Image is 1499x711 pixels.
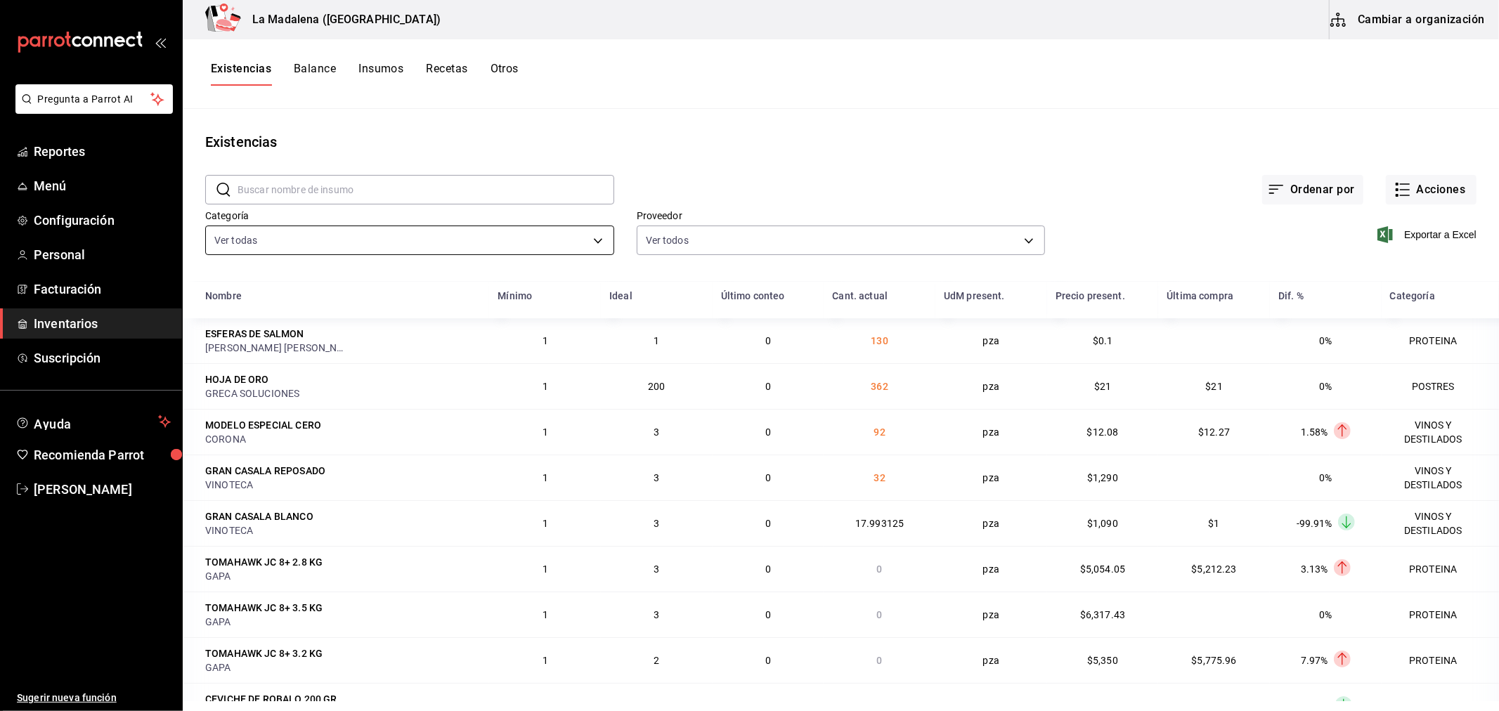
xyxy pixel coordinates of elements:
td: PROTEINA [1382,546,1499,592]
span: 0 [877,609,883,620]
div: UdM present. [944,290,1005,301]
span: 0% [1319,472,1332,483]
div: Dif. % [1278,290,1304,301]
td: VINOS Y DESTILADOS [1382,455,1499,500]
div: Cant. actual [832,290,888,301]
span: $12.27 [1198,426,1230,438]
span: 32 [874,472,885,483]
span: $5,350 [1087,655,1118,666]
div: CORONA [205,432,481,446]
input: Buscar nombre de insumo [238,176,614,204]
div: TOMAHAWK JC 8+ 3.2 KG [205,646,323,660]
span: $12.08 [1087,426,1119,438]
span: 17.993125 [855,518,904,529]
div: Mínimo [498,290,532,301]
button: Acciones [1386,175,1477,204]
td: pza [935,500,1047,546]
div: GRAN CASALA BLANCO [205,509,313,523]
span: 3 [654,518,659,529]
div: GRAN CASALA REPOSADO [205,464,325,478]
div: Ideal [609,290,632,301]
h3: La Madalena ([GEOGRAPHIC_DATA]) [241,11,441,28]
button: Existencias [211,62,271,86]
td: VINOS Y DESTILADOS [1382,409,1499,455]
span: 1 [543,518,548,529]
button: open_drawer_menu [155,37,166,48]
span: Ayuda [34,413,153,430]
div: Precio present. [1056,290,1125,301]
span: 0 [765,472,771,483]
button: Ordenar por [1262,175,1363,204]
span: Recomienda Parrot [34,445,171,464]
span: Ver todos [646,233,689,247]
span: 362 [871,381,888,392]
span: 0 [765,426,771,438]
span: 0% [1319,335,1332,346]
span: Personal [34,245,171,264]
span: 1 [543,609,548,620]
td: pza [935,592,1047,637]
span: 130 [871,335,888,346]
span: 1 [543,563,548,575]
a: Pregunta a Parrot AI [10,102,173,117]
div: [PERSON_NAME] [PERSON_NAME] [205,341,346,355]
div: Último conteo [721,290,785,301]
td: pza [935,409,1047,455]
span: $0.1 [1093,335,1113,346]
button: Insumos [358,62,403,86]
div: GAPA [205,569,481,583]
span: 1 [543,472,548,483]
span: 1 [543,426,548,438]
span: $5,212.23 [1192,563,1237,575]
span: 0 [765,518,771,529]
span: 0 [765,563,771,575]
td: pza [935,363,1047,409]
span: 0 [765,381,771,392]
td: PROTEINA [1382,592,1499,637]
span: 3.13% [1301,563,1328,575]
span: Menú [34,176,171,195]
span: 3 [654,609,659,620]
span: $5,775.96 [1192,655,1237,666]
span: $5,054.05 [1080,563,1125,575]
div: TOMAHAWK JC 8+ 2.8 KG [205,555,323,569]
div: GAPA [205,660,481,674]
span: Configuración [34,211,171,230]
span: 3 [654,563,659,575]
button: Pregunta a Parrot AI [15,84,173,114]
span: 0% [1319,609,1332,620]
div: HOJA DE ORO [205,372,269,386]
span: 1.58% [1301,426,1328,438]
label: Proveedor [637,211,1046,221]
span: 1 [543,335,548,346]
span: 92 [874,426,885,438]
span: 7.97% [1301,655,1328,666]
span: Pregunta a Parrot AI [38,92,151,107]
span: $1,290 [1087,472,1118,483]
span: Inventarios [34,314,171,333]
button: Exportar a Excel [1380,226,1477,243]
span: 0 [765,609,771,620]
td: VINOS Y DESTILADOS [1382,500,1499,546]
span: 1 [543,655,548,666]
span: 1 [543,381,548,392]
button: Recetas [426,62,467,86]
button: Otros [491,62,519,86]
span: 0 [877,655,883,666]
div: ESFERAS DE SALMON [205,327,304,341]
span: 0 [765,655,771,666]
span: Reportes [34,142,171,161]
td: pza [935,637,1047,683]
span: 3 [654,472,659,483]
span: [PERSON_NAME] [34,480,171,499]
div: Nombre [205,290,242,301]
td: POSTRES [1382,363,1499,409]
div: VINOTECA [205,523,481,537]
td: pza [935,318,1047,363]
div: GAPA [205,615,481,629]
span: Sugerir nueva función [17,691,171,705]
span: Ver todas [214,233,257,247]
td: PROTEINA [1382,318,1499,363]
span: 200 [648,381,665,392]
